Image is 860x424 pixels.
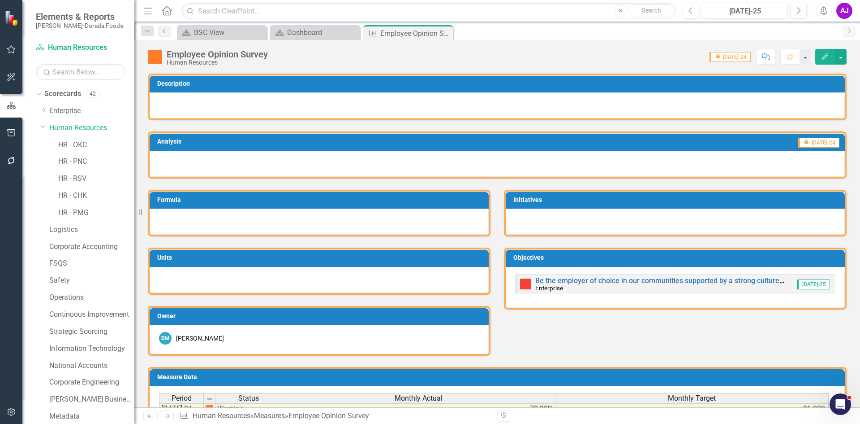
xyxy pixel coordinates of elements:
a: BSC View [179,27,264,38]
small: [PERSON_NAME]-Dorada Foods [36,22,123,29]
a: National Accounts [49,361,134,371]
a: Information Technology [49,344,134,354]
div: Dashboard [287,27,357,38]
a: Strategic Sourcing [49,327,134,337]
h3: Measure Data [157,374,840,380]
a: Human Resources [36,43,125,53]
img: ClearPoint Strategy [4,9,21,26]
a: Enterprise [49,106,134,116]
div: Human Resources [167,59,268,66]
span: Elements & Reports [36,11,123,22]
a: Metadata [49,411,134,422]
div: Employee Opinion Survey [380,28,451,39]
div: » » [180,411,490,421]
img: 8DAGhfEEPCf229AAAAAElFTkSuQmCC [206,395,213,402]
div: BSC View [194,27,264,38]
img: Below Plan [520,279,531,289]
a: HR - RSV [58,174,134,184]
span: [DATE]-25 [797,280,830,289]
a: HR - PMG [58,208,134,218]
a: Corporate Accounting [49,242,134,252]
h3: Owner [157,313,484,319]
a: HR - CHK [58,191,134,201]
a: Operations [49,293,134,303]
small: Enterprise [535,284,563,292]
a: Continuous Improvement [49,310,134,320]
button: Search [629,4,674,17]
div: [PERSON_NAME] [176,334,224,343]
button: AJ [836,3,852,19]
span: Monthly Target [668,394,716,402]
a: HR - OKC [58,140,134,150]
h3: Formula [157,197,484,203]
span: Search [642,7,661,14]
h3: Units [157,254,484,261]
div: 42 [86,90,100,98]
div: Employee Opinion Survey [288,411,369,420]
a: Dashboard [272,27,357,38]
a: FSQS [49,258,134,269]
input: Search Below... [36,64,125,80]
span: [DATE]-24 [798,138,839,148]
h3: Analysis [157,138,406,145]
input: Search ClearPoint... [181,3,676,19]
iframe: Intercom live chat [830,393,851,415]
a: Corporate Engineering [49,377,134,388]
div: DM [159,332,172,345]
a: Measures [254,411,285,420]
a: Human Resources [49,123,134,133]
img: Warning [148,50,162,64]
span: [DATE]-24 [709,52,751,62]
h3: Initiatives [513,197,840,203]
span: Status [238,394,259,402]
h3: Description [157,80,840,87]
a: Scorecards [44,89,81,99]
a: Human Resources [193,411,250,420]
span: Monthly Actual [395,394,443,402]
span: Period [172,394,192,402]
div: [DATE]-25 [705,6,785,17]
a: Logistics [49,225,134,235]
a: [PERSON_NAME] Business Unit [49,394,134,405]
button: [DATE]-25 [702,3,788,19]
a: Safety [49,275,134,286]
h3: Objectives [513,254,840,261]
div: Employee Opinion Survey [167,49,268,59]
a: HR - PNC [58,157,134,167]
